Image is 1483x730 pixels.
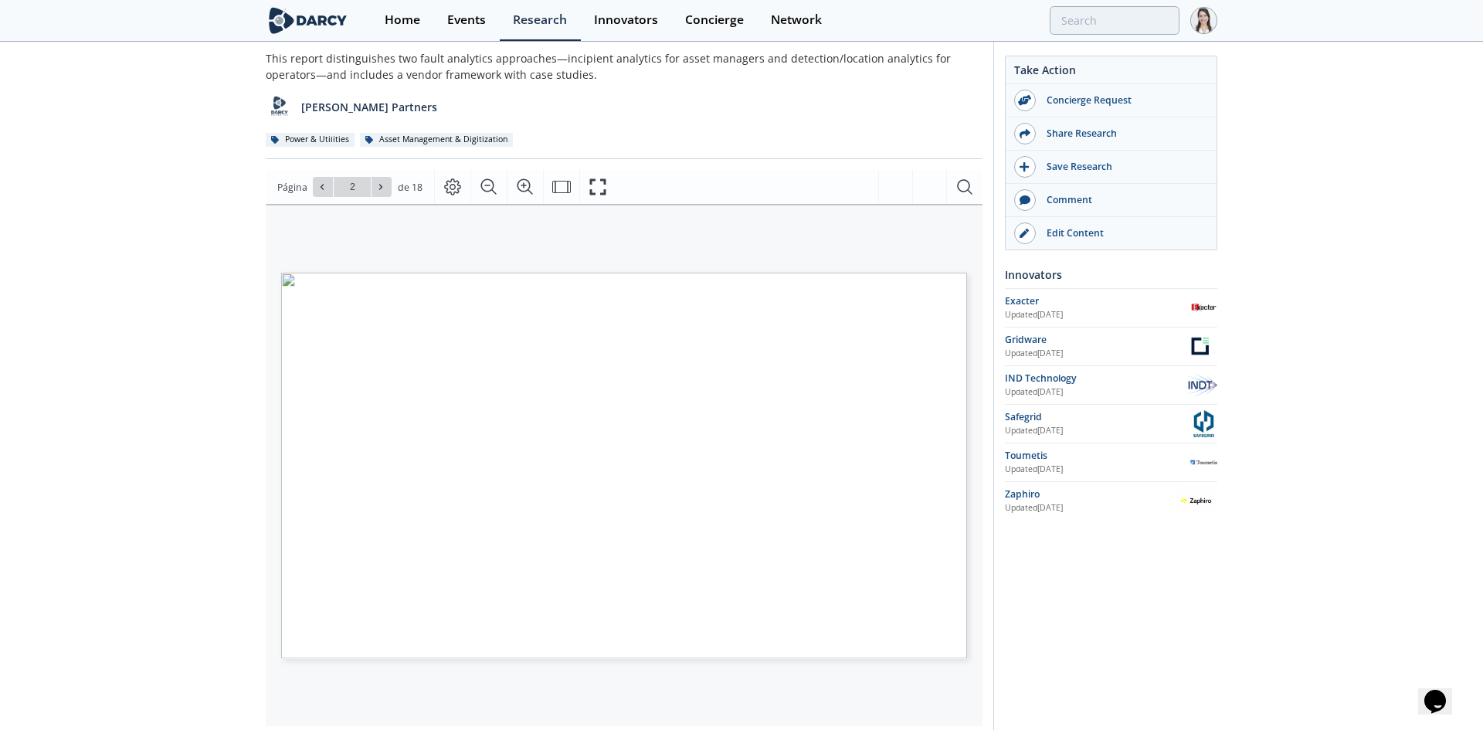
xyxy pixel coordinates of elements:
div: Toumetis [1005,449,1190,463]
div: Share Research [1036,127,1209,141]
div: Asset Management & Digitization [360,133,513,147]
div: Events [447,14,486,26]
iframe: chat widget [1418,668,1468,715]
div: Gridware [1005,333,1184,347]
div: Comment [1036,193,1209,207]
div: Updated [DATE] [1005,502,1177,514]
img: Zaphiro [1177,487,1218,514]
div: IND Technology [1005,372,1184,385]
div: Research [513,14,567,26]
div: Take Action [1006,62,1217,84]
div: Innovators [594,14,658,26]
div: Network [771,14,822,26]
img: Safegrid [1190,410,1217,437]
a: Gridware Updated[DATE] Gridware [1005,333,1217,360]
img: Gridware [1184,333,1217,360]
a: Zaphiro Updated[DATE] Zaphiro [1005,487,1217,514]
input: Advanced Search [1050,6,1179,35]
div: Home [385,14,420,26]
div: Concierge [685,14,744,26]
div: Safegrid [1005,410,1190,424]
img: IND Technology [1184,372,1217,399]
img: logo-wide.svg [266,7,350,34]
div: Updated [DATE] [1005,309,1190,321]
a: IND Technology Updated[DATE] IND Technology [1005,372,1217,399]
div: Power & Utilities [266,133,355,147]
a: Toumetis Updated[DATE] Toumetis [1005,449,1217,476]
div: Updated [DATE] [1005,348,1184,360]
div: This report distinguishes two fault analytics approaches—incipient analytics for asset managers a... [266,50,982,83]
a: Safegrid Updated[DATE] Safegrid [1005,410,1217,437]
a: Edit Content [1006,217,1217,250]
div: Exacter [1005,294,1190,308]
div: Updated [DATE] [1005,425,1190,437]
p: [PERSON_NAME] Partners [301,99,437,115]
div: Updated [DATE] [1005,463,1190,476]
img: Exacter [1190,294,1217,321]
div: Updated [DATE] [1005,386,1184,399]
a: Exacter Updated[DATE] Exacter [1005,294,1217,321]
img: Toumetis [1190,449,1217,476]
div: Zaphiro [1005,487,1177,501]
div: Concierge Request [1036,93,1209,107]
div: Save Research [1036,160,1209,174]
div: Edit Content [1036,226,1209,240]
div: Innovators [1005,261,1217,288]
img: Profile [1190,7,1217,34]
